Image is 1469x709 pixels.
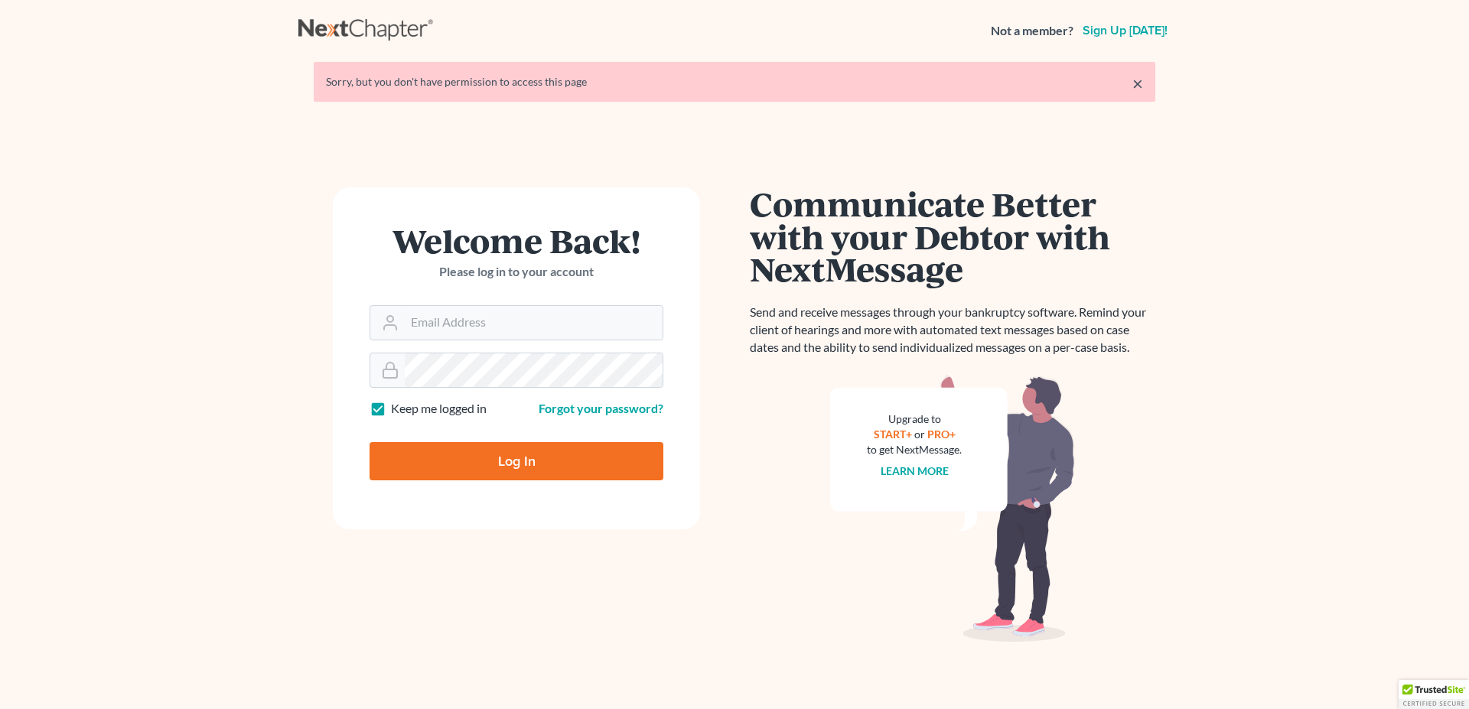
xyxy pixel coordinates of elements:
[405,306,663,340] input: Email Address
[1399,680,1469,709] div: TrustedSite Certified
[370,442,663,480] input: Log In
[370,224,663,257] h1: Welcome Back!
[1132,74,1143,93] a: ×
[539,401,663,415] a: Forgot your password?
[1080,24,1171,37] a: Sign up [DATE]!
[750,187,1155,285] h1: Communicate Better with your Debtor with NextMessage
[326,74,1143,89] div: Sorry, but you don't have permission to access this page
[370,263,663,281] p: Please log in to your account
[867,411,962,427] div: Upgrade to
[874,428,912,441] a: START+
[881,464,949,477] a: Learn more
[867,442,962,457] div: to get NextMessage.
[391,400,487,418] label: Keep me logged in
[927,428,956,441] a: PRO+
[750,304,1155,356] p: Send and receive messages through your bankruptcy software. Remind your client of hearings and mo...
[914,428,925,441] span: or
[991,22,1073,40] strong: Not a member?
[830,375,1075,642] img: nextmessage_bg-59042aed3d76b12b5cd301f8e5b87938c9018125f34e5fa2b7a6b67550977c72.svg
